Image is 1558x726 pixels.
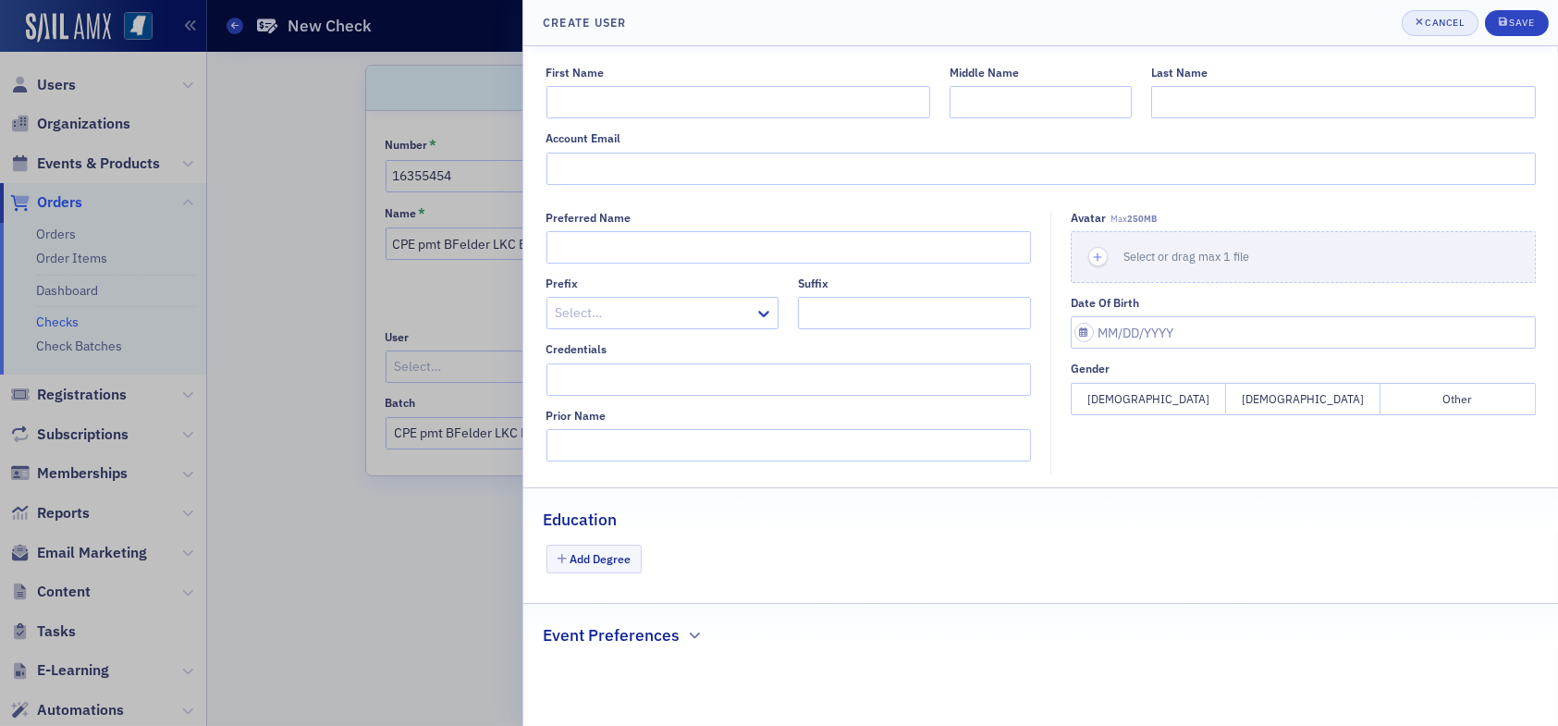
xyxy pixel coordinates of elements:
input: MM/DD/YYYY [1071,316,1536,349]
div: Date of Birth [1071,296,1139,310]
button: [DEMOGRAPHIC_DATA] [1226,383,1381,415]
button: Add Degree [546,545,643,573]
h4: Create User [543,14,626,31]
span: Select or drag max 1 file [1123,249,1249,264]
div: Cancel [1425,18,1464,28]
div: Credentials [546,342,607,356]
button: Other [1380,383,1536,415]
button: Select or drag max 1 file [1071,231,1536,283]
button: [DEMOGRAPHIC_DATA] [1071,383,1226,415]
div: Preferred Name [546,211,632,225]
span: 250MB [1127,213,1157,225]
div: Avatar [1071,211,1106,225]
div: Save [1509,18,1534,28]
div: Account Email [546,131,621,145]
div: Last Name [1151,66,1208,80]
div: Gender [1071,362,1110,375]
h2: Event Preferences [543,623,680,647]
div: Prefix [546,277,579,290]
div: Prior Name [546,409,607,423]
button: Cancel [1402,10,1478,36]
div: Middle Name [950,66,1019,80]
span: Max [1110,213,1157,225]
div: First Name [546,66,605,80]
h2: Education [543,508,617,532]
div: Suffix [798,277,828,290]
button: Save [1485,10,1549,36]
